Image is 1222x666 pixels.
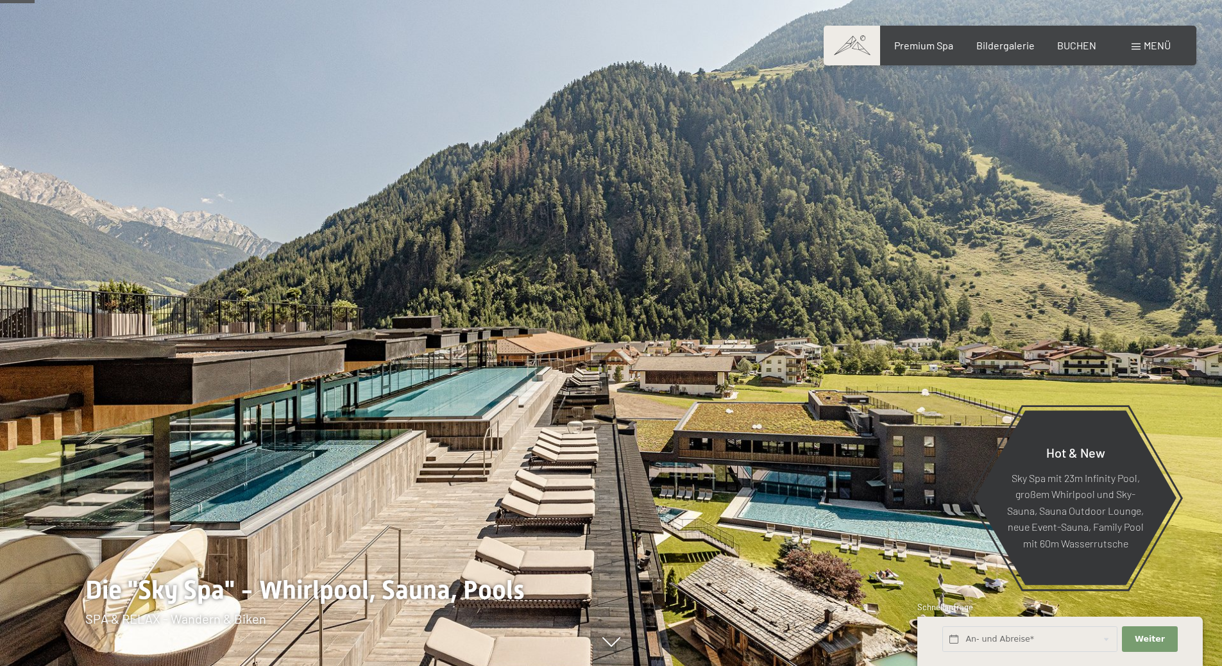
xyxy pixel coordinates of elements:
a: Hot & New Sky Spa mit 23m Infinity Pool, großem Whirlpool und Sky-Sauna, Sauna Outdoor Lounge, ne... [974,410,1177,586]
span: Weiter [1135,633,1165,645]
p: Sky Spa mit 23m Infinity Pool, großem Whirlpool und Sky-Sauna, Sauna Outdoor Lounge, neue Event-S... [1006,469,1145,551]
button: Weiter [1122,626,1177,653]
span: Hot & New [1046,444,1105,460]
span: Menü [1144,39,1171,51]
span: Schnellanfrage [917,602,973,612]
a: Bildergalerie [976,39,1035,51]
a: BUCHEN [1057,39,1096,51]
a: Premium Spa [894,39,953,51]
